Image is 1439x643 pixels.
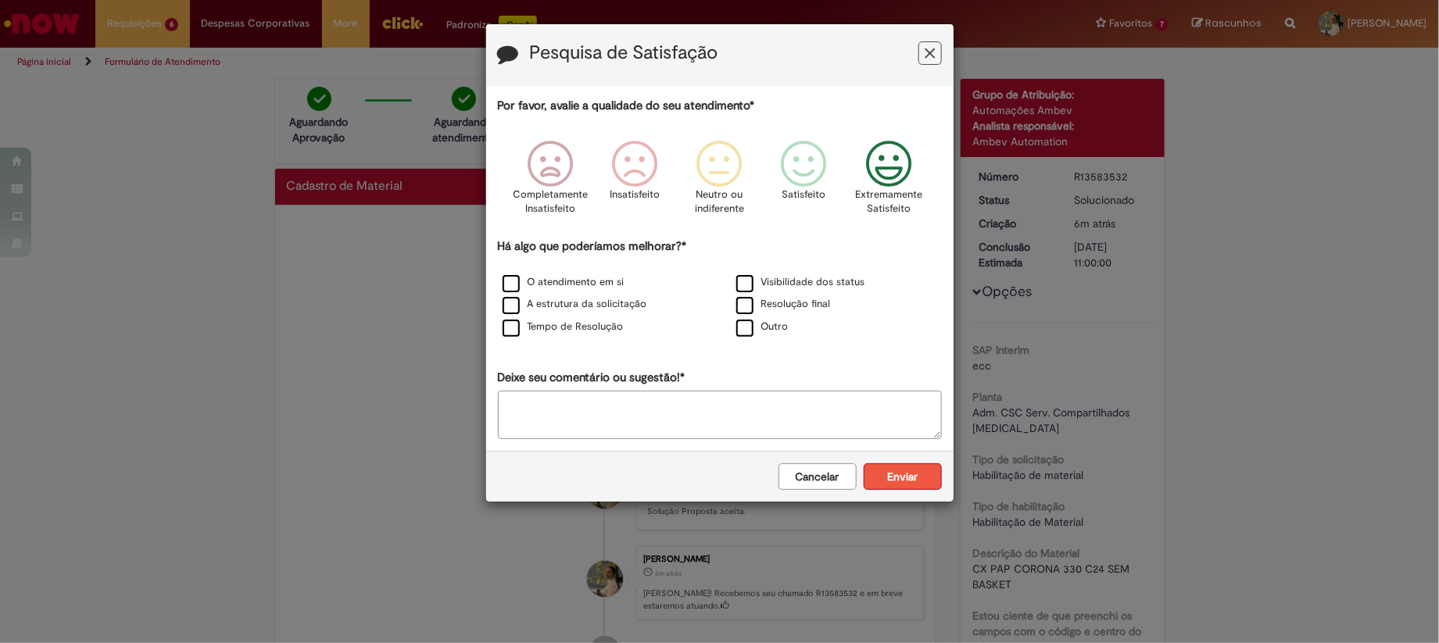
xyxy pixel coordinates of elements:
label: Tempo de Resolução [503,320,624,334]
label: Deixe seu comentário ou sugestão!* [498,370,685,386]
label: Outro [736,320,789,334]
div: Extremamente Satisfeito [849,129,929,236]
div: Há algo que poderíamos melhorar?* [498,238,942,339]
p: Extremamente Satisfeito [855,188,922,216]
div: Insatisfeito [595,129,675,236]
p: Completamente Insatisfeito [513,188,588,216]
label: O atendimento em si [503,275,625,290]
p: Satisfeito [782,188,826,202]
div: Satisfeito [764,129,844,236]
div: Neutro ou indiferente [679,129,759,236]
label: Por favor, avalie a qualidade do seu atendimento* [498,98,755,114]
p: Neutro ou indiferente [691,188,747,216]
div: Completamente Insatisfeito [510,129,590,236]
button: Cancelar [779,463,857,490]
p: Insatisfeito [610,188,660,202]
label: Resolução final [736,297,831,312]
label: A estrutura da solicitação [503,297,647,312]
button: Enviar [864,463,942,490]
label: Pesquisa de Satisfação [530,43,718,63]
label: Visibilidade dos status [736,275,865,290]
